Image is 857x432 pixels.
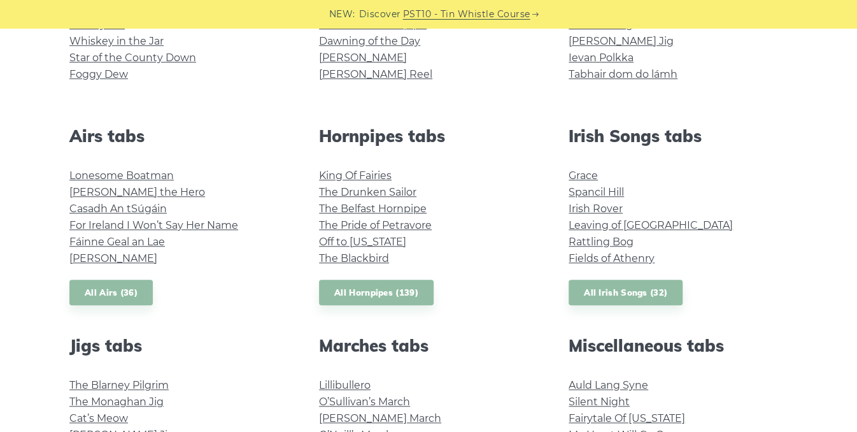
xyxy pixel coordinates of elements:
[319,35,420,47] a: Dawning of the Day
[569,219,733,231] a: Leaving of [GEOGRAPHIC_DATA]
[69,236,165,248] a: Fáinne Geal an Lae
[69,126,288,146] h2: Airs tabs
[569,68,677,80] a: Tabhair dom do lámh
[69,379,169,391] a: The Blarney Pilgrim
[329,7,355,22] span: NEW:
[69,412,128,424] a: Cat’s Meow
[359,7,401,22] span: Discover
[569,252,655,264] a: Fields of Athenry
[319,203,427,215] a: The Belfast Hornpipe
[319,396,410,408] a: O’Sullivan’s March
[319,252,389,264] a: The Blackbird
[319,236,406,248] a: Off to [US_STATE]
[69,219,238,231] a: For Ireland I Won’t Say Her Name
[69,186,205,198] a: [PERSON_NAME] the Hero
[569,412,685,424] a: Fairytale Of [US_STATE]
[319,18,427,31] a: The Sailor’s Hornpipe
[69,336,288,356] h2: Jigs tabs
[569,35,674,47] a: [PERSON_NAME] Jig
[69,18,125,31] a: Galway Girl
[569,336,788,356] h2: Miscellaneous tabs
[569,379,648,391] a: Auld Lang Syne
[69,68,128,80] a: Foggy Dew
[319,68,432,80] a: [PERSON_NAME] Reel
[569,18,633,31] a: The Kesh Jig
[69,35,164,47] a: Whiskey in the Jar
[569,396,630,408] a: Silent Night
[403,7,530,22] a: PST10 - Tin Whistle Course
[569,280,683,306] a: All Irish Songs (32)
[319,280,434,306] a: All Hornpipes (139)
[319,169,392,182] a: King Of Fairies
[69,203,167,215] a: Casadh An tSúgáin
[319,186,416,198] a: The Drunken Sailor
[569,203,623,215] a: Irish Rover
[569,169,598,182] a: Grace
[569,236,634,248] a: Rattling Bog
[569,52,634,64] a: Ievan Polkka
[569,186,624,198] a: Spancil Hill
[69,169,174,182] a: Lonesome Boatman
[69,52,196,64] a: Star of the County Down
[69,280,153,306] a: All Airs (36)
[319,52,407,64] a: [PERSON_NAME]
[569,126,788,146] h2: Irish Songs tabs
[319,219,432,231] a: The Pride of Petravore
[319,412,441,424] a: [PERSON_NAME] March
[319,379,371,391] a: Lillibullero
[319,126,538,146] h2: Hornpipes tabs
[69,252,157,264] a: [PERSON_NAME]
[319,336,538,356] h2: Marches tabs
[69,396,164,408] a: The Monaghan Jig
